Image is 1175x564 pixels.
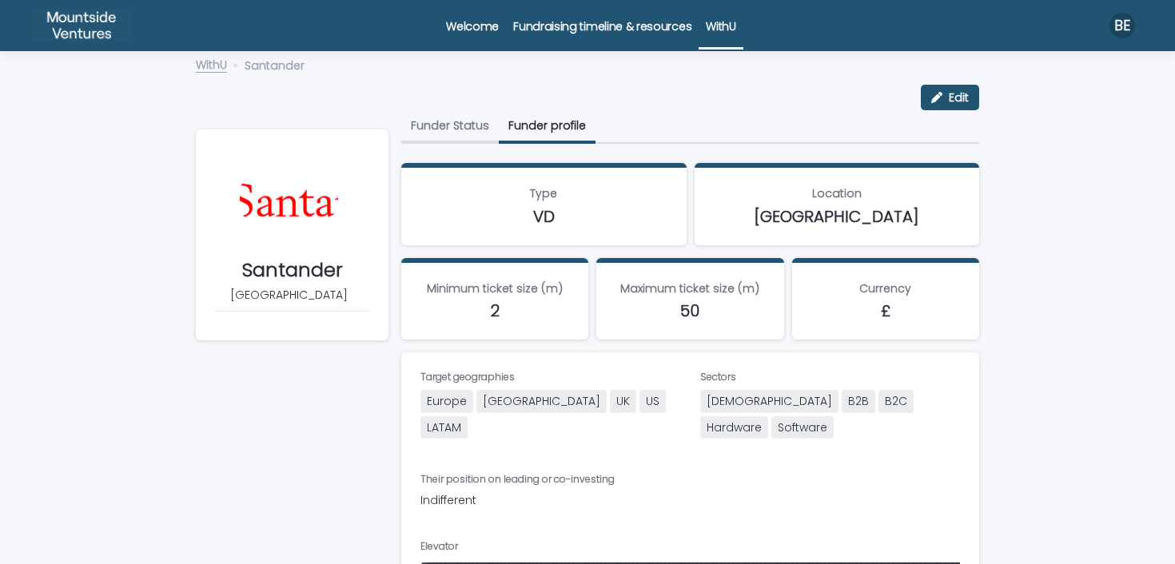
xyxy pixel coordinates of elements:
span: Location [812,185,862,201]
button: Funder Status [401,110,499,144]
span: Target geographies [420,370,515,383]
p: Santander [215,259,369,282]
span: Europe [420,390,473,413]
p: 2 [420,301,569,320]
span: B2C [878,390,914,413]
span: [GEOGRAPHIC_DATA] [476,390,607,413]
button: Edit [921,85,979,110]
span: Sectors [700,370,736,383]
span: Type [530,185,557,201]
p: [GEOGRAPHIC_DATA] [714,207,961,226]
span: Elevator [420,539,458,553]
p: 50 [615,301,764,320]
span: Edit [949,92,969,103]
span: Maximum ticket size (m) [620,280,759,296]
span: Currency [859,280,911,296]
p: Indifferent [420,492,960,509]
span: B2B [842,390,875,413]
span: [DEMOGRAPHIC_DATA] [700,390,838,413]
span: LATAM [420,416,468,439]
img: twZmyNITGKVq2kBU3Vg1 [32,10,131,42]
span: Hardware [700,416,768,439]
span: Software [771,416,834,439]
p: VD [420,207,667,226]
div: BE [1109,13,1135,38]
p: £ [811,301,960,320]
span: US [639,390,666,413]
p: Santander [245,55,305,73]
p: [GEOGRAPHIC_DATA] [215,288,363,302]
span: Minimum ticket size (m) [427,280,563,296]
span: UK [610,390,636,413]
span: Their position on leading or co-investing [420,472,615,486]
button: Funder profile [499,110,595,144]
a: WithU [196,54,227,73]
